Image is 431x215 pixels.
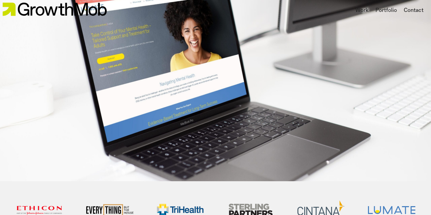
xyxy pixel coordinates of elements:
[352,5,427,16] nav: Main nav
[355,6,369,15] a: Work
[368,206,415,214] img: Home 6
[375,6,397,15] a: Portfolio
[404,6,424,15] a: Contact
